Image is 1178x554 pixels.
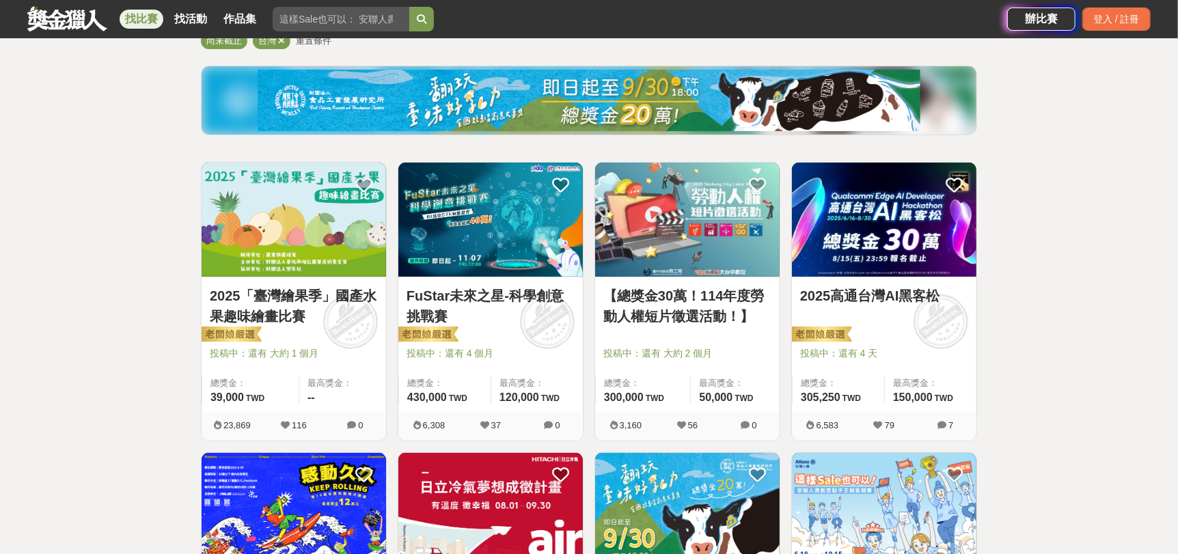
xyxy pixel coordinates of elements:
[206,36,242,46] span: 尚未截止
[620,420,642,430] span: 3,160
[199,326,262,345] img: 老闆娘嚴選
[948,420,953,430] span: 7
[296,36,331,46] span: 重置條件
[817,420,839,430] span: 6,583
[210,286,378,327] a: 2025「臺灣繪果季」國產水果趣味繪畫比賽
[935,393,953,403] span: TWD
[555,420,560,430] span: 0
[423,420,446,430] span: 6,308
[541,393,560,403] span: TWD
[752,420,756,430] span: 0
[202,163,386,277] img: Cover Image
[307,376,378,390] span: 最高獎金：
[218,10,262,29] a: 作品集
[604,376,682,390] span: 總獎金：
[358,420,363,430] span: 0
[223,420,251,430] span: 23,869
[210,391,244,403] span: 39,000
[789,326,852,345] img: 老闆娘嚴選
[688,420,698,430] span: 56
[603,286,771,327] a: 【總獎金30萬！114年度勞動人權短片徵選活動！】
[893,376,968,390] span: 最高獎金：
[120,10,163,29] a: 找比賽
[792,163,976,277] img: Cover Image
[396,326,458,345] img: 老闆娘嚴選
[801,391,840,403] span: 305,250
[407,346,575,361] span: 投稿中：還有 4 個月
[801,376,876,390] span: 總獎金：
[499,376,575,390] span: 最高獎金：
[893,391,933,403] span: 150,000
[292,420,307,430] span: 116
[1082,8,1151,31] div: 登入 / 註冊
[603,346,771,361] span: 投稿中：還有 大約 2 個月
[491,420,501,430] span: 37
[407,391,447,403] span: 430,000
[246,393,264,403] span: TWD
[1007,8,1076,31] a: 辦比賽
[604,391,644,403] span: 300,000
[449,393,467,403] span: TWD
[407,376,482,390] span: 總獎金：
[407,286,575,327] a: FuStar未來之星-科學創意挑戰賽
[210,376,290,390] span: 總獎金：
[210,346,378,361] span: 投稿中：還有 大約 1 個月
[258,36,276,46] span: 台灣
[595,163,780,277] img: Cover Image
[800,346,968,361] span: 投稿中：還有 4 天
[646,393,664,403] span: TWD
[258,70,920,131] img: bbde9c48-f993-4d71-8b4e-c9f335f69c12.jpg
[800,286,968,306] a: 2025高通台灣AI黑客松
[735,393,753,403] span: TWD
[273,7,409,31] input: 這樣Sale也可以： 安聯人壽創意銷售法募集
[699,376,771,390] span: 最高獎金：
[499,391,539,403] span: 120,000
[843,393,861,403] span: TWD
[169,10,213,29] a: 找活動
[307,391,315,403] span: --
[885,420,894,430] span: 79
[699,391,732,403] span: 50,000
[398,163,583,277] img: Cover Image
